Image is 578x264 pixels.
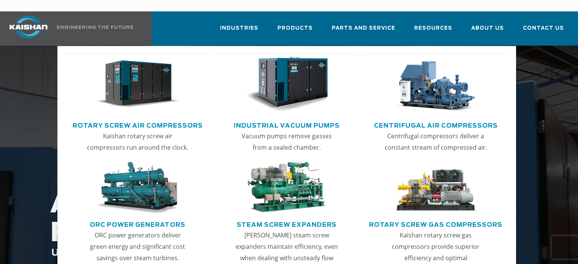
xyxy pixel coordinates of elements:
[220,24,258,33] span: Industries
[471,24,504,33] span: About Us
[73,119,203,130] a: Rotary Screw Air Compressors
[96,162,179,213] img: thumb-ORC-Power-Generators
[235,130,338,153] p: Vacuum pumps remove gasses from a sealed chamber.
[245,162,328,213] img: thumb-Steam-Screw-Expanders
[523,18,564,44] a: Contact Us
[374,119,498,130] a: Centrifugal Air Compressors
[394,162,477,213] img: thumb-Rotary-Screw-Gas-Compressors
[332,18,395,44] a: Parts and Service
[237,218,337,229] a: Steam Screw Expanders
[523,24,564,33] span: Contact Us
[414,18,452,44] a: Resources
[96,57,179,112] img: thumb-Rotary-Screw-Air-Compressors
[220,18,258,44] a: Industries
[86,130,189,153] p: Kaishan rotary screw air compressors run around the clock.
[86,229,189,264] p: ORC power generators deliver green energy and significant cost savings over steam turbines.
[369,218,502,229] a: Rotary Screw Gas Compressors
[57,25,133,29] img: Engineering the future
[29,248,354,258] span: Unrivaled performance with up to 35% energy cost savings.
[245,57,328,112] img: thumb-Industrial-Vacuum-Pumps
[277,18,313,44] a: Products
[234,119,340,130] a: Industrial Vacuum Pumps
[277,24,313,33] span: Products
[90,218,185,229] a: ORC Power Generators
[394,57,477,112] img: thumb-Centrifugal-Air-Compressors
[332,24,395,33] span: Parts and Service
[414,24,452,33] span: Resources
[471,18,504,44] a: About Us
[385,130,487,153] p: Centrifugal compressors deliver a constant stream of compressed air.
